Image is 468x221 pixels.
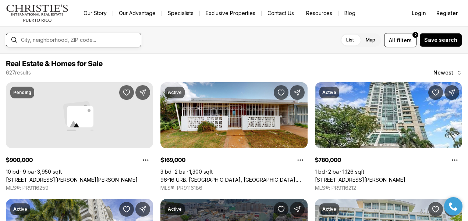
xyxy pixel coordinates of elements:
[135,85,150,100] button: Share Property
[315,177,405,183] a: 404 DE LA CONSTITUCION AVE #1104, SAN JUAN PR, 00901
[429,65,467,80] button: Newest
[447,153,462,167] button: Property options
[414,32,417,38] span: 2
[432,6,462,21] button: Register
[6,70,31,76] p: 627 results
[135,202,150,217] button: Share Property
[6,60,103,68] span: Real Estate & Homes for Sale
[160,177,308,183] a: 96-16 URB. VILLA CAROLINA, CAROLINA PR, 00984
[290,85,305,100] button: Share Property
[407,6,430,21] button: Login
[419,33,462,47] button: Save search
[428,85,443,100] button: Save Property: 404 DE LA CONSTITUCION AVE #1104
[6,4,69,22] img: logo
[6,177,138,183] a: 350 SALDANA ST, SAN JUAN PR, 00912
[78,8,113,18] a: Our Story
[168,90,182,95] p: Active
[119,202,134,217] button: Save Property: 225 ROAD NO 2, VILLA CAPARRA PLAZA #PH-3
[428,202,443,217] button: Save Property: 995 REVERENDO DOMINGO MARRERO NAVARRO
[436,10,458,16] span: Register
[340,33,360,47] label: List
[138,153,153,167] button: Property options
[397,36,412,44] span: filters
[119,85,134,100] button: Save Property: 350 SALDANA ST
[338,8,361,18] a: Blog
[274,85,288,100] button: Save Property: 96-16 URB. VILLA CAROLINA
[360,33,381,47] label: Map
[290,202,305,217] button: Share Property
[13,206,27,212] p: Active
[293,153,308,167] button: Property options
[444,85,459,100] button: Share Property
[274,202,288,217] button: Save Property: 266 SAN FRANCISCO
[262,8,300,18] button: Contact Us
[162,8,199,18] a: Specialists
[322,90,336,95] p: Active
[200,8,261,18] a: Exclusive Properties
[300,8,338,18] a: Resources
[424,37,457,43] span: Save search
[322,206,336,212] p: Active
[412,10,426,16] span: Login
[389,36,395,44] span: All
[113,8,162,18] a: Our Advantage
[384,33,416,47] button: Allfilters2
[433,70,453,76] span: Newest
[168,206,182,212] p: Active
[13,90,31,95] p: Pending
